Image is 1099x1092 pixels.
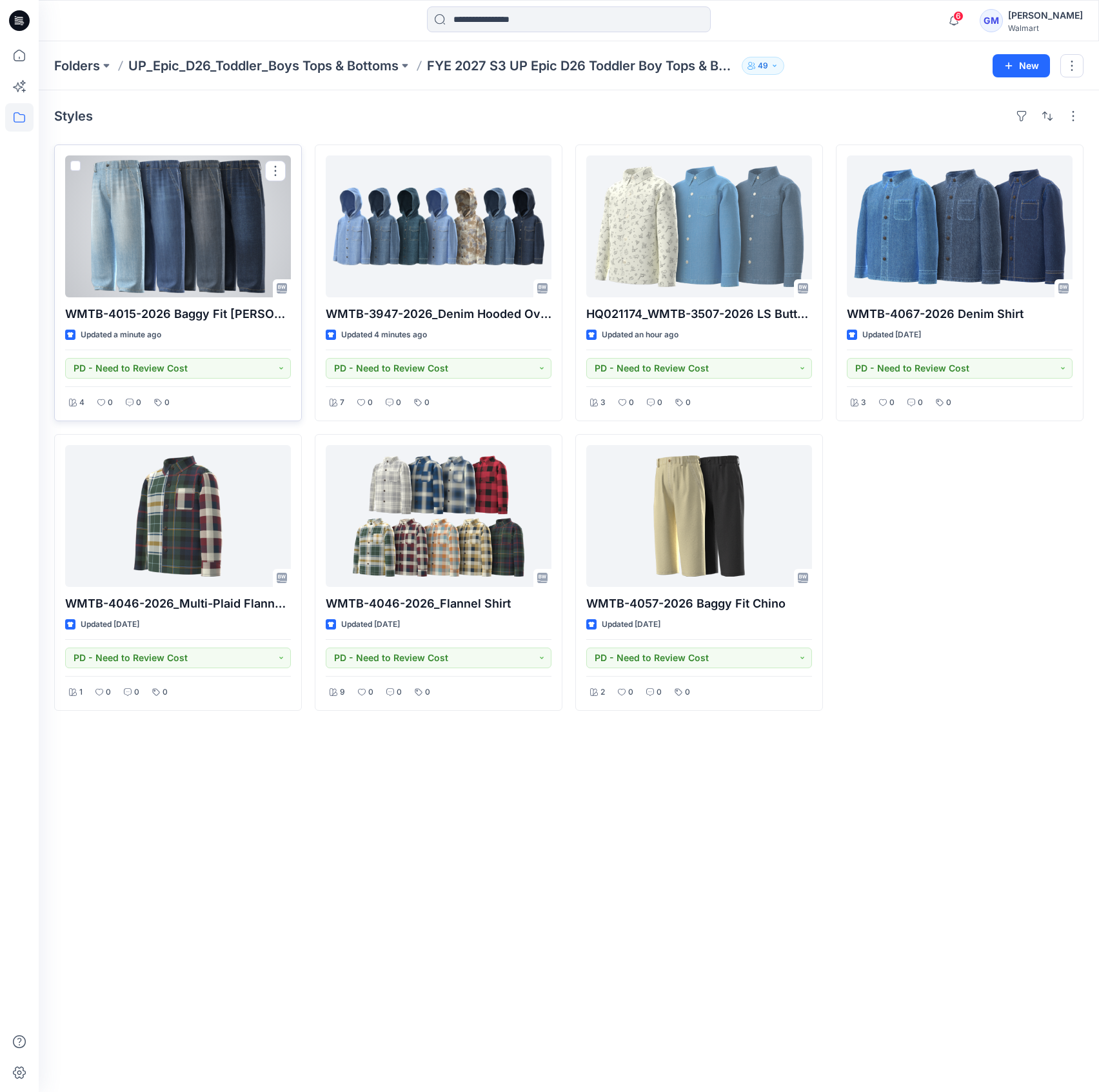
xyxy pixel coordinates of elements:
p: 0 [164,396,170,410]
p: WMTB-4015-2026 Baggy Fit [PERSON_NAME]-Opt 1A [65,305,291,323]
p: 0 [108,396,113,410]
p: 2 [600,686,605,699]
p: 0 [397,686,402,699]
p: 0 [889,396,895,410]
a: WMTB-4046-2026_Flannel Shirt [326,445,551,587]
p: 0 [163,686,168,699]
p: Updated [DATE] [602,618,660,631]
p: WMTB-4046-2026_Flannel Shirt [326,595,551,613]
div: GM [980,9,1003,32]
h4: Styles [54,108,93,124]
p: Updated an hour ago [602,328,678,342]
div: Walmart [1008,23,1083,33]
p: 49 [758,59,768,73]
p: 0 [424,396,430,410]
p: 0 [396,396,401,410]
p: Updated [DATE] [341,618,400,631]
p: Updated [DATE] [862,328,921,342]
p: 0 [946,396,951,410]
a: WMTB-4046-2026_Multi-Plaid Flannel Shirt [65,445,291,587]
p: 0 [657,396,662,410]
a: WMTB-4067-2026 Denim Shirt [847,155,1073,297]
p: 0 [628,686,633,699]
p: WMTB-4046-2026_Multi-Plaid Flannel Shirt [65,595,291,613]
a: Folders [54,57,100,75]
p: 0 [106,686,111,699]
a: WMTB-4015-2026 Baggy Fit Jean-Opt 1A [65,155,291,297]
p: WMTB-3947-2026_Denim Hooded Overshirt [326,305,551,323]
p: 0 [136,396,141,410]
div: [PERSON_NAME] [1008,8,1083,23]
p: 3 [861,396,866,410]
p: 0 [368,396,373,410]
p: 0 [629,396,634,410]
p: WMTB-4057-2026 Baggy Fit Chino [586,595,812,613]
a: UP_Epic_D26_Toddler_Boys Tops & Bottoms [128,57,399,75]
p: 0 [686,396,691,410]
p: 0 [657,686,662,699]
p: 3 [600,396,606,410]
p: Updated 4 minutes ago [341,328,427,342]
a: WMTB-4057-2026 Baggy Fit Chino [586,445,812,587]
p: 0 [134,686,139,699]
p: HQ021174_WMTB-3507-2026 LS Button Down Denim Shirt [586,305,812,323]
p: 0 [368,686,373,699]
p: FYE 2027 S3 UP Epic D26 Toddler Boy Tops & Bottoms [427,57,737,75]
button: 49 [742,57,784,75]
p: WMTB-4067-2026 Denim Shirt [847,305,1073,323]
span: 6 [953,11,964,21]
p: Updated [DATE] [81,618,139,631]
p: 0 [685,686,690,699]
p: 7 [340,396,344,410]
p: 4 [79,396,84,410]
button: New [993,54,1050,77]
a: HQ021174_WMTB-3507-2026 LS Button Down Denim Shirt [586,155,812,297]
a: WMTB-3947-2026_Denim Hooded Overshirt [326,155,551,297]
p: 0 [918,396,923,410]
p: Updated a minute ago [81,328,161,342]
p: 0 [425,686,430,699]
p: 9 [340,686,345,699]
p: 1 [79,686,83,699]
